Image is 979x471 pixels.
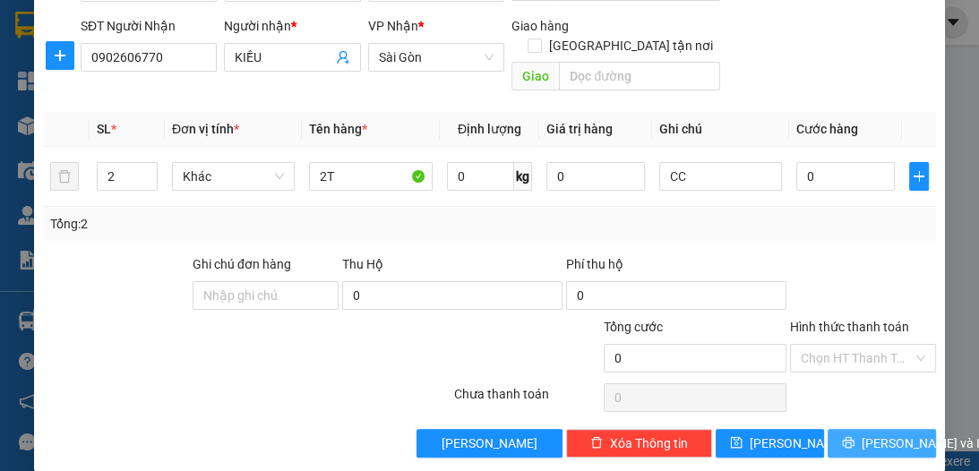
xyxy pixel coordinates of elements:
div: 0393599023 [15,58,159,83]
span: CC : [168,98,193,117]
span: printer [842,436,854,450]
input: 0 [546,162,645,191]
div: Người nhận [224,16,360,36]
span: Nhận: [171,17,214,36]
div: Phí thu hộ [566,254,786,281]
button: printer[PERSON_NAME] và In [828,429,936,458]
div: Sài Gòn [171,15,325,37]
button: delete [50,162,79,191]
input: Ghi chú đơn hàng [193,281,339,310]
button: deleteXóa Thông tin [566,429,712,458]
span: VP Nhận [368,19,418,33]
span: Giao hàng [511,19,569,33]
span: Khác [183,163,284,190]
span: Sài Gòn [379,44,494,71]
div: SĐT Người Nhận [81,16,217,36]
span: Xóa Thông tin [610,433,688,453]
span: kg [514,162,532,191]
div: Tổng: 2 [50,214,380,234]
button: plus [46,41,74,70]
div: Chợ Lách [15,15,159,37]
div: 0965174072 [171,58,325,83]
div: 30.000 [168,94,327,119]
div: Tên hàng: 1 BAO ( : 1 ) [15,130,325,152]
span: [GEOGRAPHIC_DATA] tận nơi [542,36,720,56]
span: delete [590,436,603,450]
input: VD: Bàn, Ghế [309,162,432,191]
span: user-add [336,50,350,64]
span: plus [47,48,73,63]
button: plus [909,162,929,191]
span: plus [910,169,928,184]
button: save[PERSON_NAME] [716,429,824,458]
label: Hình thức thanh toán [790,320,909,334]
span: Thu Hộ [342,257,383,271]
div: QUỐC KIỆT [171,37,325,58]
span: [PERSON_NAME] [750,433,846,453]
span: Giá trị hàng [546,122,613,136]
span: [PERSON_NAME] [442,433,537,453]
input: Ghi Chú [659,162,782,191]
div: SINH [15,37,159,58]
span: Tổng cước [604,320,663,334]
span: Đơn vị tính [172,122,239,136]
label: Ghi chú đơn hàng [193,257,291,271]
input: Dọc đường [559,62,720,90]
span: Định lượng [458,122,521,136]
span: Cước hàng [796,122,858,136]
span: SL [177,128,202,153]
span: save [730,436,743,450]
th: Ghi chú [652,112,789,147]
span: Tên hàng [309,122,367,136]
button: [PERSON_NAME] [417,429,562,458]
span: Gửi: [15,17,43,36]
span: Giao [511,62,559,90]
div: Chưa thanh toán [452,384,602,415]
span: SL [97,122,111,136]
